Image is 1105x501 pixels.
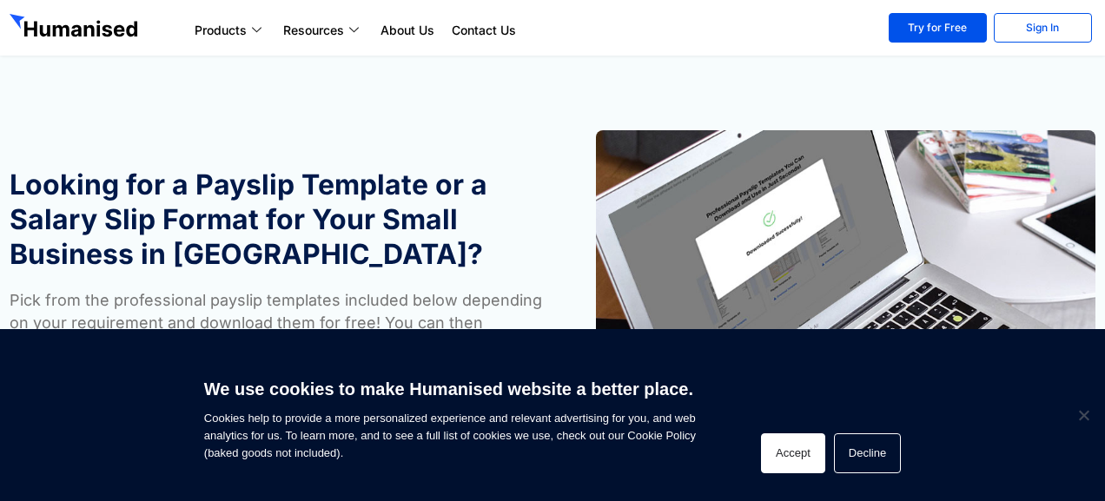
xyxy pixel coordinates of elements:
h6: We use cookies to make Humanised website a better place. [204,377,696,401]
img: GetHumanised Logo [10,14,142,42]
button: Accept [761,433,825,473]
span: Cookies help to provide a more personalized experience and relevant advertising for you, and web ... [204,368,696,462]
a: Contact Us [443,20,525,41]
span: Decline [1075,406,1092,424]
a: Sign In [994,13,1092,43]
p: Pick from the professional payslip templates included below depending on your requirement and dow... [10,289,544,357]
a: About Us [372,20,443,41]
a: Try for Free [889,13,987,43]
h1: Looking for a Payslip Template or a Salary Slip Format for Your Small Business in [GEOGRAPHIC_DATA]? [10,168,544,272]
button: Decline [834,433,901,473]
a: Products [186,20,275,41]
a: Resources [275,20,372,41]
